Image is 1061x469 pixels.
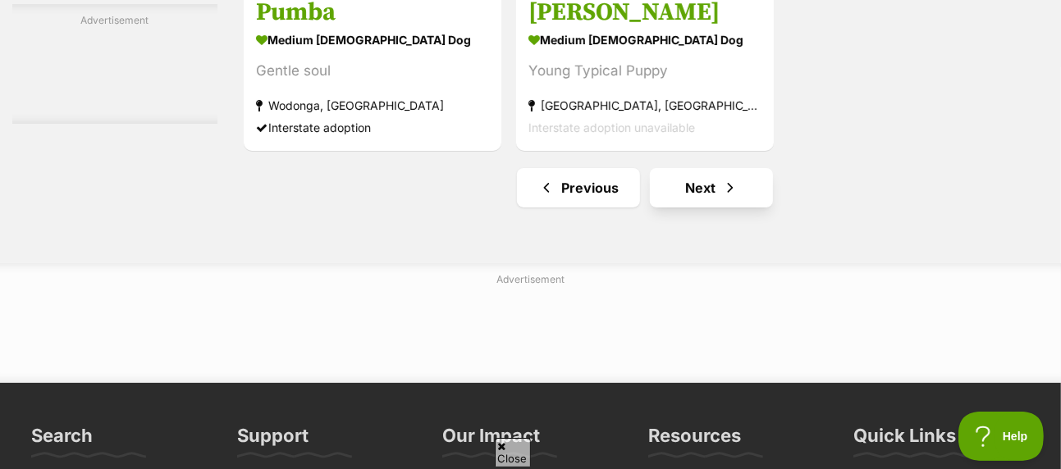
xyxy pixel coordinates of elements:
[256,61,489,83] div: Gentle soul
[442,424,540,457] h3: Our Impact
[256,95,489,117] strong: Wodonga, [GEOGRAPHIC_DATA]
[495,438,531,467] span: Close
[958,412,1045,461] iframe: Help Scout Beacon - Open
[528,29,761,52] strong: medium [DEMOGRAPHIC_DATA] Dog
[237,424,309,457] h3: Support
[528,95,761,117] strong: [GEOGRAPHIC_DATA], [GEOGRAPHIC_DATA]
[12,4,217,124] div: Advertisement
[256,29,489,52] strong: medium [DEMOGRAPHIC_DATA] Dog
[256,117,489,139] div: Interstate adoption
[648,424,741,457] h3: Resources
[650,168,773,207] a: Next page
[528,121,695,135] span: Interstate adoption unavailable
[528,61,761,83] div: Young Typical Puppy
[853,424,956,457] h3: Quick Links
[242,168,1049,207] nav: Pagination
[517,168,640,207] a: Previous page
[31,424,93,457] h3: Search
